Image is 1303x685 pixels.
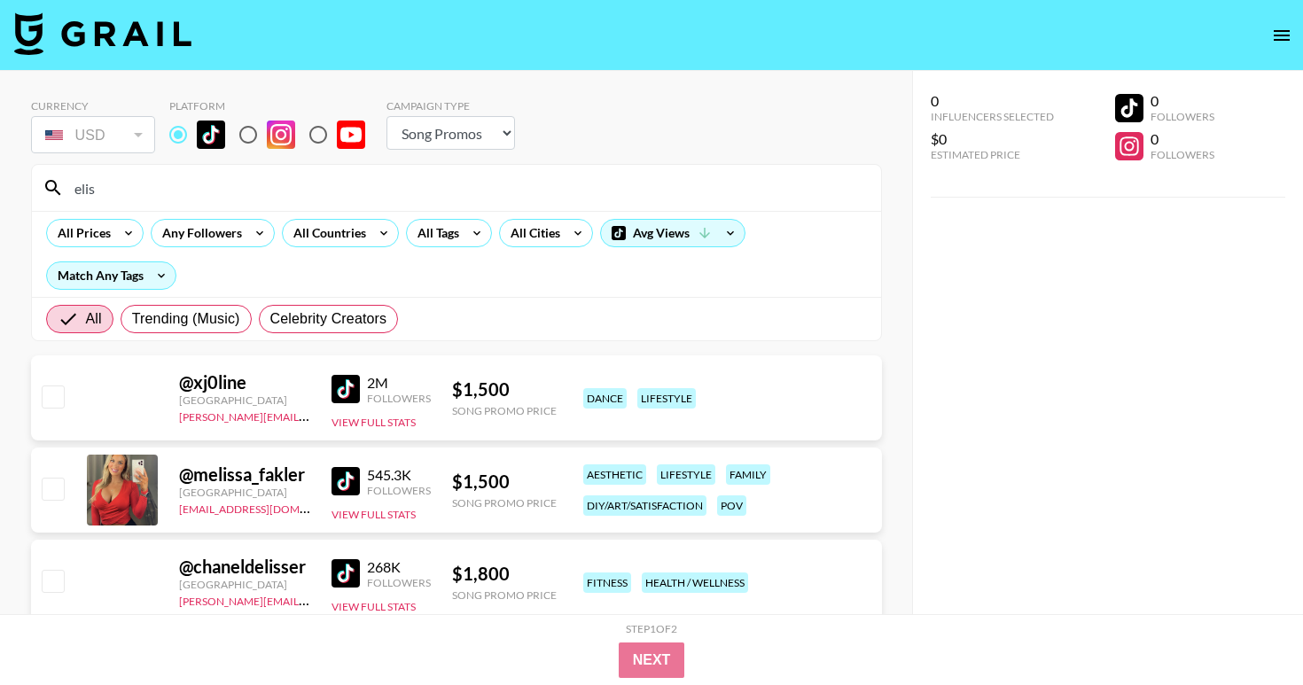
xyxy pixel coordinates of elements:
[332,559,360,588] img: TikTok
[367,374,431,392] div: 2M
[332,508,416,521] button: View Full Stats
[332,467,360,495] img: TikTok
[179,463,310,486] div: @ melissa_fakler
[1151,148,1214,161] div: Followers
[407,220,463,246] div: All Tags
[367,392,431,405] div: Followers
[367,558,431,576] div: 268K
[332,416,416,429] button: View Full Stats
[152,220,246,246] div: Any Followers
[1264,18,1299,53] button: open drawer
[1151,92,1214,110] div: 0
[179,371,310,393] div: @ xj0line
[367,484,431,497] div: Followers
[386,99,515,113] div: Campaign Type
[270,308,387,330] span: Celebrity Creators
[583,464,646,485] div: aesthetic
[367,466,431,484] div: 545.3K
[179,556,310,578] div: @ chaneldelisser
[500,220,564,246] div: All Cities
[931,92,1054,110] div: 0
[179,591,441,608] a: [PERSON_NAME][EMAIL_ADDRESS][DOMAIN_NAME]
[86,308,102,330] span: All
[14,12,191,55] img: Grail Talent
[452,496,557,510] div: Song Promo Price
[47,262,176,289] div: Match Any Tags
[452,563,557,585] div: $ 1,800
[583,495,706,516] div: diy/art/satisfaction
[1151,130,1214,148] div: 0
[267,121,295,149] img: Instagram
[337,121,365,149] img: YouTube
[642,572,748,593] div: health / wellness
[601,220,745,246] div: Avg Views
[1214,596,1282,664] iframe: Drift Widget Chat Controller
[583,388,627,409] div: dance
[657,464,715,485] div: lifestyle
[169,99,379,113] div: Platform
[197,121,225,149] img: TikTok
[283,220,370,246] div: All Countries
[332,375,360,403] img: TikTok
[31,113,155,157] div: Currency is locked to USD
[179,578,310,591] div: [GEOGRAPHIC_DATA]
[931,110,1054,123] div: Influencers Selected
[179,499,357,516] a: [EMAIL_ADDRESS][DOMAIN_NAME]
[726,464,770,485] div: family
[583,572,631,593] div: fitness
[931,130,1054,148] div: $0
[31,99,155,113] div: Currency
[332,600,416,613] button: View Full Stats
[47,220,114,246] div: All Prices
[132,308,240,330] span: Trending (Music)
[179,393,310,407] div: [GEOGRAPHIC_DATA]
[452,588,557,602] div: Song Promo Price
[931,148,1054,161] div: Estimated Price
[637,388,696,409] div: lifestyle
[452,378,557,401] div: $ 1,500
[626,622,677,635] div: Step 1 of 2
[717,495,746,516] div: pov
[179,407,526,424] a: [PERSON_NAME][EMAIL_ADDRESS][PERSON_NAME][DOMAIN_NAME]
[452,404,557,417] div: Song Promo Price
[367,576,431,589] div: Followers
[64,174,870,202] input: Search by User Name
[1151,110,1214,123] div: Followers
[35,120,152,151] div: USD
[179,486,310,499] div: [GEOGRAPHIC_DATA]
[452,471,557,493] div: $ 1,500
[619,642,685,678] button: Next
